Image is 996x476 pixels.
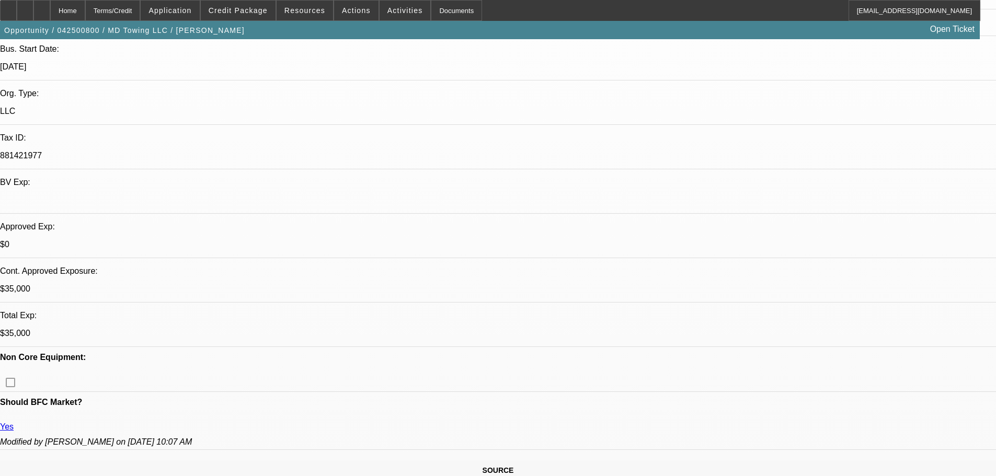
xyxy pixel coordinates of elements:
span: Application [148,6,191,15]
button: Credit Package [201,1,276,20]
span: SOURCE [483,466,514,474]
button: Activities [380,1,431,20]
span: Opportunity / 042500800 / MD Towing LLC / [PERSON_NAME] [4,26,245,34]
a: Open Ticket [926,20,979,38]
span: Resources [284,6,325,15]
span: Actions [342,6,371,15]
button: Application [141,1,199,20]
button: Actions [334,1,379,20]
span: Credit Package [209,6,268,15]
button: Resources [277,1,333,20]
span: Activities [387,6,423,15]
